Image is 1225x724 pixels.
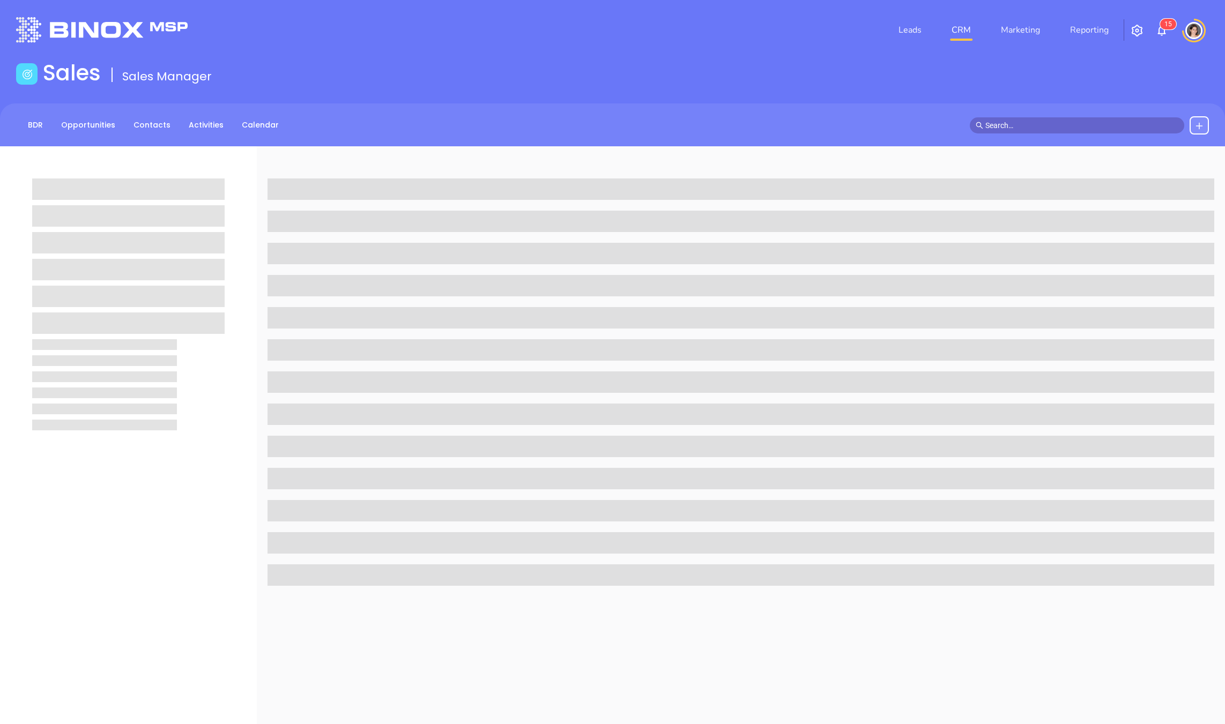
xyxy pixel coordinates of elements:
span: 5 [1168,20,1172,28]
a: BDR [21,116,49,134]
h1: Sales [43,60,101,86]
img: logo [16,17,188,42]
img: iconNotification [1155,24,1168,37]
span: 1 [1164,20,1168,28]
a: Calendar [235,116,285,134]
span: search [976,122,983,129]
sup: 15 [1160,19,1176,29]
span: Sales Manager [122,68,212,85]
img: iconSetting [1131,24,1144,37]
a: Leads [894,19,926,41]
img: user [1185,22,1202,39]
a: Marketing [997,19,1044,41]
a: Contacts [127,116,177,134]
a: Opportunities [55,116,122,134]
a: CRM [947,19,975,41]
a: Reporting [1066,19,1113,41]
a: Activities [182,116,230,134]
input: Search… [985,120,1178,131]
